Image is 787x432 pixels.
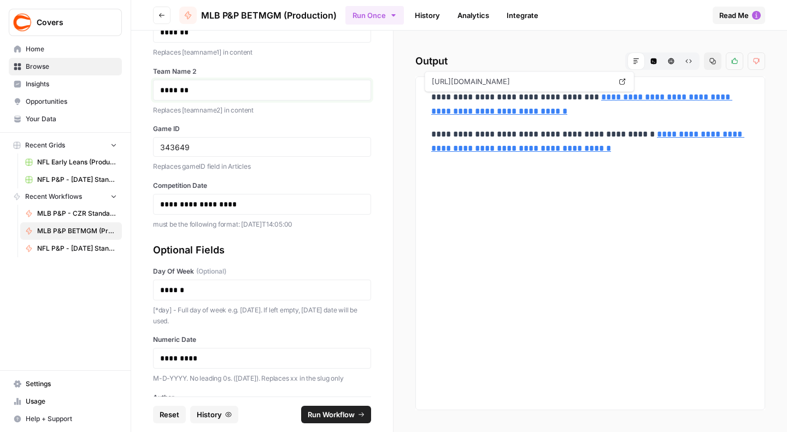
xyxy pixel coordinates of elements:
[20,205,122,222] a: MLB P&P - CZR Standard (Production)
[26,44,117,54] span: Home
[153,305,371,326] p: [*day] - Full day of week e.g. [DATE]. If left empty, [DATE] date will be used.
[9,110,122,128] a: Your Data
[153,161,371,172] p: Replaces gameID field in Articles
[9,58,122,75] a: Browse
[9,410,122,428] button: Help + Support
[197,409,222,420] span: History
[37,226,117,236] span: MLB P&P BETMGM (Production)
[20,171,122,188] a: NFL P&P - [DATE] Standard (Production) Grid
[153,181,371,191] label: Competition Date
[26,397,117,406] span: Usage
[160,409,179,420] span: Reset
[301,406,371,423] button: Run Workflow
[153,393,371,403] label: Author
[37,209,117,218] span: MLB P&P - CZR Standard (Production)
[415,52,765,70] h2: Output
[153,47,371,58] p: Replaces [teamname1] in content
[25,140,65,150] span: Recent Grids
[345,6,404,25] button: Run Once
[153,67,371,76] label: Team Name 2
[37,157,117,167] span: NFL Early Leans (Production) Grid
[430,72,613,91] span: [URL][DOMAIN_NAME]
[153,242,371,258] div: Optional Fields
[13,13,32,32] img: Covers Logo
[713,7,765,24] button: Read Me
[37,17,103,28] span: Covers
[153,373,371,384] p: M-D-YYYY. No leading 0s. ([DATE]). Replaces xx in the slug only
[37,244,117,253] span: NFL P&P - [DATE] Standard (Production)
[9,188,122,205] button: Recent Workflows
[190,406,238,423] button: History
[153,267,371,276] label: Day Of Week
[9,75,122,93] a: Insights
[308,409,355,420] span: Run Workflow
[201,9,337,22] span: MLB P&P BETMGM (Production)
[408,7,447,24] a: History
[9,393,122,410] a: Usage
[26,379,117,389] span: Settings
[9,40,122,58] a: Home
[153,406,186,423] button: Reset
[26,114,117,124] span: Your Data
[153,105,371,116] p: Replaces [teamname2] in content
[9,93,122,110] a: Opportunities
[9,9,122,36] button: Workspace: Covers
[9,137,122,153] button: Recent Grids
[25,192,82,202] span: Recent Workflows
[196,267,226,276] span: (Optional)
[37,175,117,185] span: NFL P&P - [DATE] Standard (Production) Grid
[20,240,122,257] a: NFL P&P - [DATE] Standard (Production)
[26,97,117,106] span: Opportunities
[153,335,371,345] label: Numeric Date
[26,79,117,89] span: Insights
[179,7,337,24] a: MLB P&P BETMGM (Production)
[26,414,117,424] span: Help + Support
[500,7,545,24] a: Integrate
[26,62,117,72] span: Browse
[153,219,371,230] p: must be the following format: [DATE]T14:05:00
[20,153,122,171] a: NFL Early Leans (Production) Grid
[451,7,496,24] a: Analytics
[153,124,371,134] label: Game ID
[20,222,122,240] a: MLB P&P BETMGM (Production)
[9,375,122,393] a: Settings
[719,10,749,21] span: Read Me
